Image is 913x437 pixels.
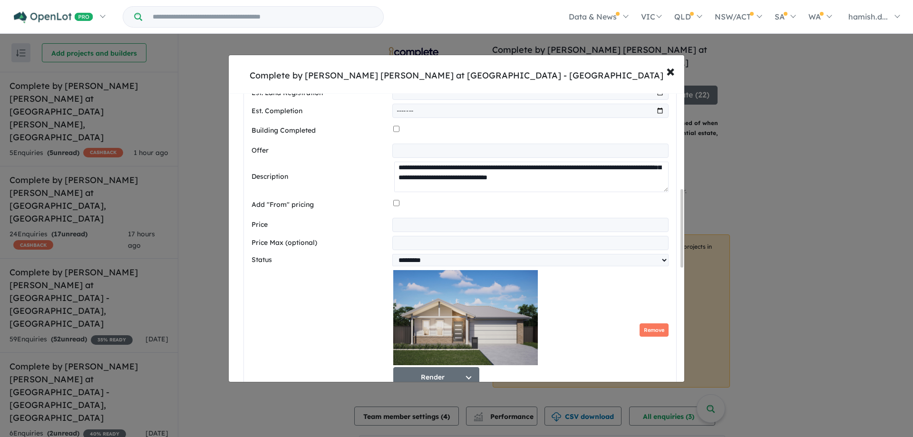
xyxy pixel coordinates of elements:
[666,60,675,81] span: ×
[252,219,389,231] label: Price
[14,11,93,23] img: Openlot PRO Logo White
[252,199,389,211] label: Add "From" pricing
[393,270,538,365] img: Complete by McDonald Jones at Huntlee - North Rothbury - Lot 104 Render
[252,254,389,266] label: Status
[252,171,390,183] label: Description
[252,237,389,249] label: Price Max (optional)
[252,106,389,117] label: Est. Completion
[252,125,389,136] label: Building Completed
[252,145,389,156] label: Offer
[250,69,663,82] div: Complete by [PERSON_NAME] [PERSON_NAME] at [GEOGRAPHIC_DATA] - [GEOGRAPHIC_DATA]
[144,7,381,27] input: Try estate name, suburb, builder or developer
[848,12,888,21] span: hamish.d...
[640,323,669,337] button: Remove
[393,367,479,386] button: Render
